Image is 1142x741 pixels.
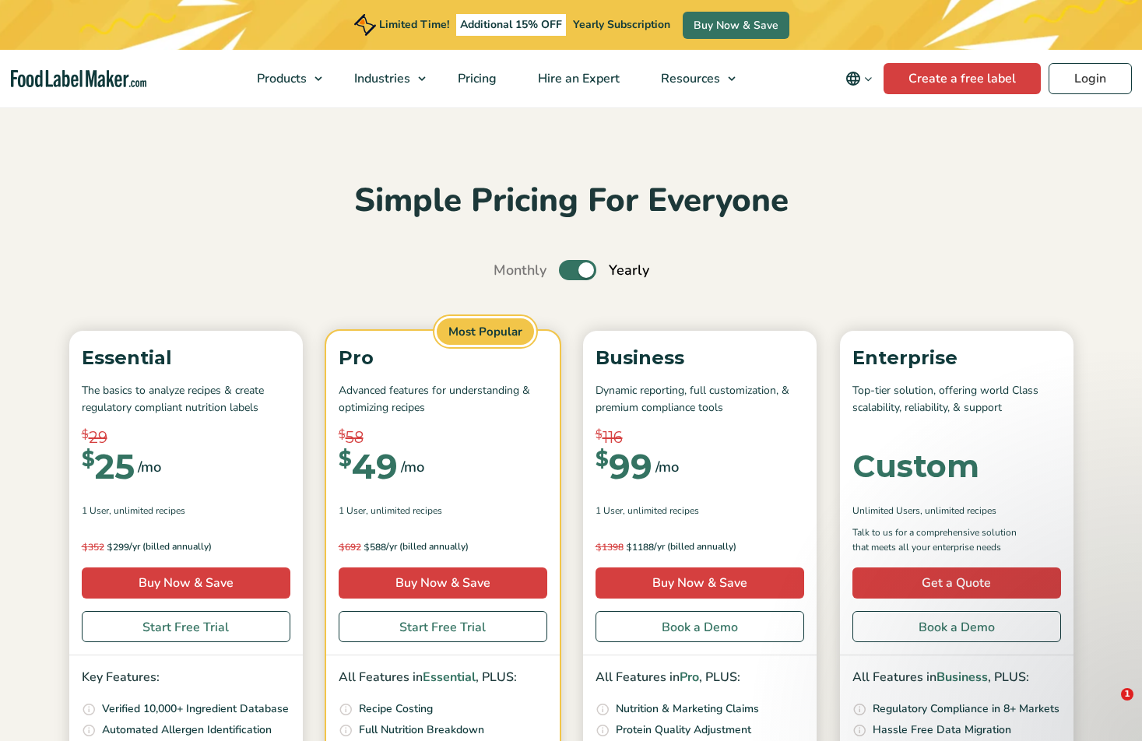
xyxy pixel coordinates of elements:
a: Buy Now & Save [596,567,804,599]
span: $ [339,449,352,469]
p: Business [596,343,804,373]
span: Yearly Subscription [573,17,670,32]
a: Industries [334,50,434,107]
span: /yr (billed annually) [129,539,212,555]
span: /yr (billed annually) [386,539,469,555]
p: The basics to analyze recipes & create regulatory compliant nutrition labels [82,382,290,417]
span: /yr (billed annually) [654,539,736,555]
span: , Unlimited Recipes [109,504,185,518]
a: Buy Now & Save [683,12,789,39]
span: Limited Time! [379,17,449,32]
span: $ [82,426,89,444]
span: $ [626,541,632,553]
span: 29 [89,426,107,449]
a: Create a free label [884,63,1041,94]
span: Products [252,70,308,87]
span: Yearly [609,260,649,281]
span: /mo [401,456,424,478]
span: , Unlimited Recipes [623,504,699,518]
span: /mo [138,456,161,478]
a: Products [237,50,330,107]
span: , Unlimited Recipes [366,504,442,518]
p: Enterprise [852,343,1061,373]
p: Verified 10,000+ Ingredient Database [102,701,289,718]
del: 1398 [596,541,624,553]
button: Change language [835,63,884,94]
p: Protein Quality Adjustment [616,722,751,739]
p: Pro [339,343,547,373]
span: $ [596,449,609,469]
span: $ [339,541,345,553]
iframe: Intercom live chat [1089,688,1126,725]
del: 352 [82,541,104,553]
a: Buy Now & Save [339,567,547,599]
p: All Features in , PLUS: [339,668,547,688]
div: Custom [852,451,979,482]
span: $ [596,541,602,553]
span: 299 [82,539,129,555]
p: Talk to us for a comprehensive solution that meets all your enterprise needs [852,525,1031,555]
del: 692 [339,541,361,553]
div: 49 [339,449,398,483]
span: Monthly [494,260,546,281]
a: Get a Quote [852,567,1061,599]
a: Buy Now & Save [82,567,290,599]
p: Nutrition & Marketing Claims [616,701,759,718]
a: Login [1049,63,1132,94]
span: , Unlimited Recipes [920,504,996,518]
p: Advanced features for understanding & optimizing recipes [339,382,547,417]
span: $ [364,541,370,553]
span: 1 User [82,504,109,518]
p: Hassle Free Data Migration [873,722,1011,739]
span: $ [82,449,95,469]
div: 99 [596,449,652,483]
p: Dynamic reporting, full customization, & premium compliance tools [596,382,804,417]
span: 116 [603,426,623,449]
h2: Simple Pricing For Everyone [61,180,1081,223]
p: Full Nutrition Breakdown [359,722,484,739]
span: $ [107,541,113,553]
span: Pro [680,669,699,686]
span: Industries [350,70,412,87]
p: Key Features: [82,668,290,688]
p: Automated Allergen Identification [102,722,272,739]
p: Recipe Costing [359,701,433,718]
p: All Features in , PLUS: [596,668,804,688]
span: $ [82,541,88,553]
a: Book a Demo [596,611,804,642]
p: Essential [82,343,290,373]
span: Resources [656,70,722,87]
span: Unlimited Users [852,504,920,518]
a: Hire an Expert [518,50,637,107]
p: Regulatory Compliance in 8+ Markets [873,701,1059,718]
label: Toggle [559,260,596,280]
span: Hire an Expert [533,70,621,87]
span: /mo [655,456,679,478]
div: 25 [82,449,135,483]
span: 58 [346,426,364,449]
span: 1 [1121,688,1133,701]
span: Additional 15% OFF [456,14,566,36]
a: Food Label Maker homepage [11,70,146,88]
span: Most Popular [434,316,536,348]
span: 1 User [339,504,366,518]
a: Start Free Trial [339,611,547,642]
p: Top-tier solution, offering world Class scalability, reliability, & support [852,382,1061,417]
span: 1 User [596,504,623,518]
span: $ [339,426,346,444]
span: Pricing [453,70,498,87]
span: 1188 [596,539,654,555]
a: Pricing [437,50,514,107]
span: Essential [423,669,476,686]
a: Start Free Trial [82,611,290,642]
a: Resources [641,50,743,107]
span: 588 [339,539,386,555]
span: $ [596,426,603,444]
